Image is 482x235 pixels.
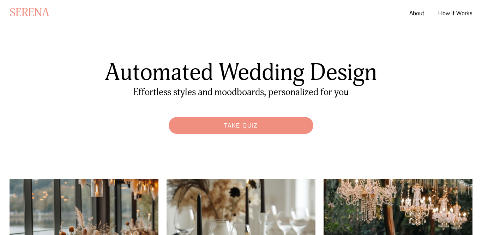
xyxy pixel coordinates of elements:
a: How it Works [438,7,472,19]
a: About [409,7,424,19]
span: Effortless styles and moodboards, personalized for you [133,86,349,98]
a: SERENA [10,6,49,20]
span: Automated Wedding Design [105,58,377,87]
a: Take Quiz [165,113,317,137]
